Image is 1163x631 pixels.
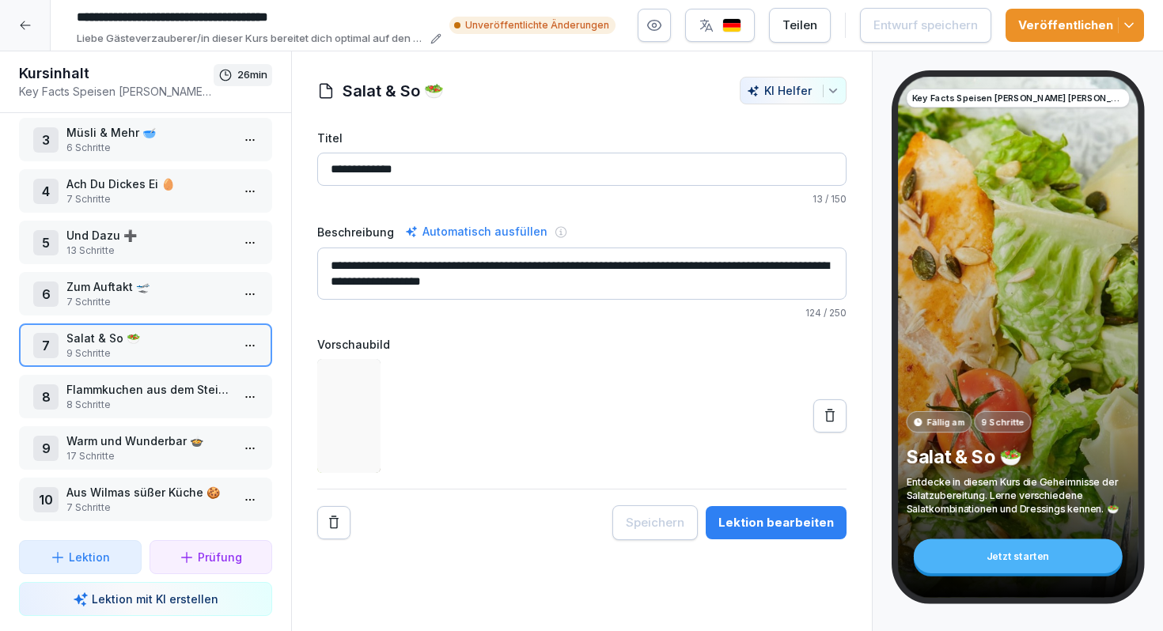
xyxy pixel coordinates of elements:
p: Unveröffentlichte Änderungen [465,18,609,32]
p: Flammkuchen aus dem Steinofen 🪨 [66,381,231,398]
div: 9Warm und Wunderbar 🍲17 Schritte [19,426,272,470]
div: 6 [33,281,59,307]
div: Teilen [782,17,817,34]
p: Warm und Wunderbar 🍲 [66,433,231,449]
div: Automatisch ausfüllen [402,222,551,241]
p: 9 Schritte [66,346,231,361]
h1: Kursinhalt [19,64,214,83]
p: 26 min [237,67,267,83]
p: Aus Wilmas süßer Küche 🍪 [66,484,231,501]
p: Und Dazu ➕ [66,227,231,244]
button: Teilen [769,8,831,43]
div: 4Ach Du Dickes Ei 🥚7 Schritte [19,169,272,213]
p: 17 Schritte [66,449,231,463]
div: Lektion bearbeiten [718,514,834,531]
button: Prüfung [150,540,272,574]
h1: Salat & So 🥗 [343,79,444,103]
div: 7 [33,333,59,358]
div: 8Flammkuchen aus dem Steinofen 🪨8 Schritte [19,375,272,418]
p: 9 Schritte [980,415,1024,428]
p: / 250 [317,306,847,320]
div: Speichern [626,514,684,531]
button: KI Helfer [740,77,847,104]
label: Titel [317,130,847,146]
label: Beschreibung [317,224,394,240]
button: Lektion mit KI erstellen [19,582,272,616]
p: 7 Schritte [66,501,231,515]
div: 5 [33,230,59,255]
button: Remove [317,506,350,539]
p: Key Facts Speisen [PERSON_NAME] [PERSON_NAME] 🥗 [19,83,214,100]
p: 8 Schritte [66,398,231,412]
p: Ach Du Dickes Ei 🥚 [66,176,231,192]
p: 7 Schritte [66,192,231,206]
div: Veröffentlichen [1018,17,1131,34]
p: Lektion mit KI erstellen [92,591,218,607]
button: Lektion bearbeiten [706,506,847,539]
p: Müsli & Mehr 🥣 [66,124,231,141]
div: Entwurf speichern [873,17,978,34]
div: 3 [33,127,59,153]
div: 8 [33,384,59,410]
div: Jetzt starten [913,539,1122,573]
p: Zum Auftakt 🛫 [66,278,231,295]
p: Salat & So 🥗 [906,444,1129,467]
button: Lektion [19,540,142,574]
div: 10 [33,487,59,512]
button: Speichern [612,505,698,540]
p: 6 Schritte [66,141,231,155]
p: Salat & So 🥗 [66,330,231,346]
p: Entdecke in diesem Kurs die Geheimnisse der Salatzubereitung. Lerne verschiedene Salatkombination... [906,475,1129,516]
div: 4 [33,179,59,204]
div: 5Und Dazu ➕13 Schritte [19,221,272,264]
p: / 150 [317,192,847,206]
button: Veröffentlichen [1006,9,1144,42]
div: 3Müsli & Mehr 🥣6 Schritte [19,118,272,161]
p: 7 Schritte [66,295,231,309]
p: Prüfung [198,549,242,565]
div: KI Helfer [747,84,839,97]
div: 9 [33,436,59,461]
p: Fällig am [926,415,965,428]
div: 10Aus Wilmas süßer Küche 🍪7 Schritte [19,478,272,521]
label: Vorschaubild [317,336,847,353]
p: Key Facts Speisen [PERSON_NAME] [PERSON_NAME] 🥗 [911,92,1123,104]
button: Entwurf speichern [860,8,991,43]
div: 7Salat & So 🥗9 Schritte [19,323,272,367]
p: Liebe Gästeverzauberer/in dieser Kurs bereitet dich optimal auf den Verkauf unserer Speisen in [P... [77,31,426,47]
span: 124 [805,307,821,319]
span: 13 [813,193,823,205]
p: Lektion [69,549,110,565]
img: de.svg [722,18,741,33]
div: 6Zum Auftakt 🛫7 Schritte [19,272,272,315]
p: 13 Schritte [66,244,231,258]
